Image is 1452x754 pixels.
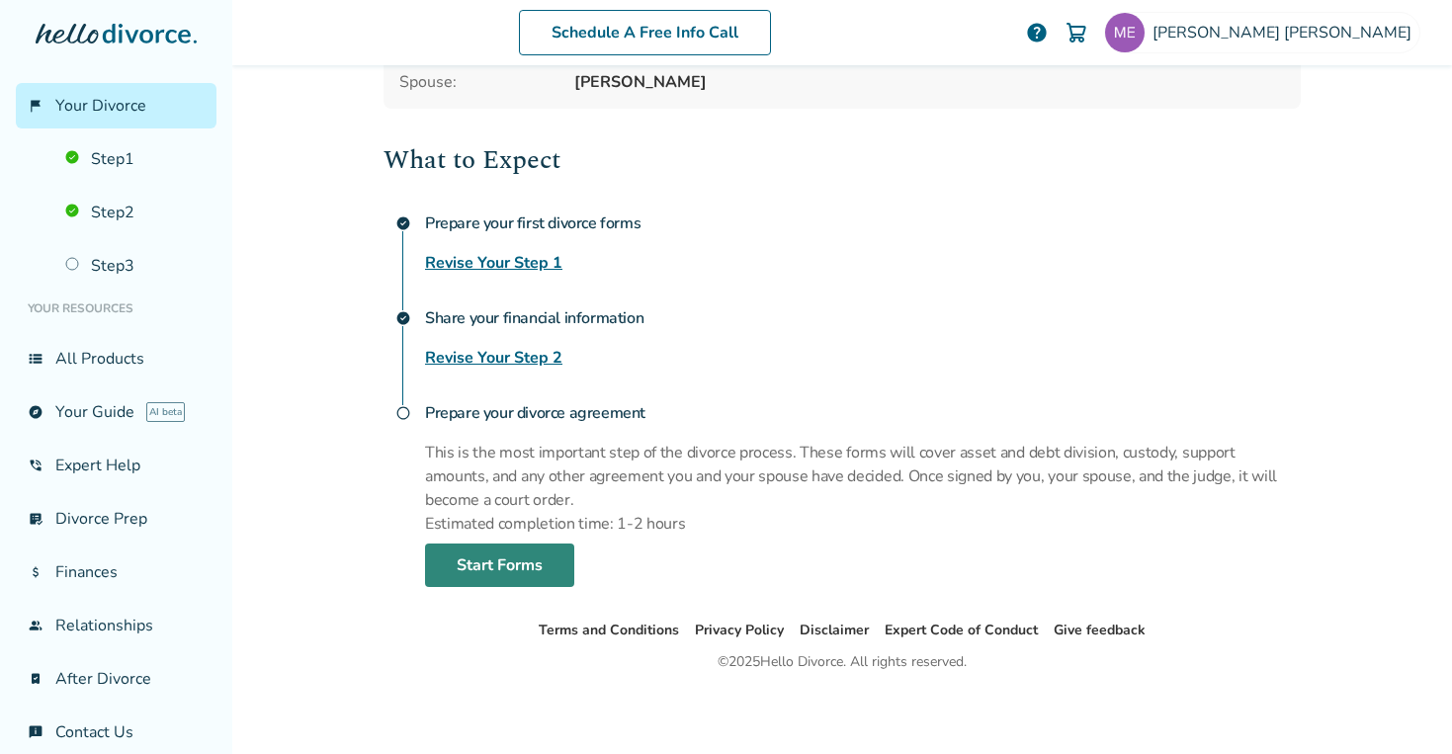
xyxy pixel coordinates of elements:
a: Step3 [53,243,216,289]
span: group [28,618,43,633]
span: Your Divorce [55,95,146,117]
a: attach_moneyFinances [16,549,216,595]
a: Privacy Policy [695,621,784,639]
a: phone_in_talkExpert Help [16,443,216,488]
img: Cart [1065,21,1088,44]
span: view_list [28,351,43,367]
h2: What to Expect [384,140,1301,180]
li: Give feedback [1054,619,1146,642]
div: © 2025 Hello Divorce. All rights reserved. [718,650,967,674]
li: Your Resources [16,289,216,328]
li: Disclaimer [800,619,869,642]
a: bookmark_checkAfter Divorce [16,656,216,702]
a: flag_2Your Divorce [16,83,216,128]
span: phone_in_talk [28,458,43,473]
a: list_alt_checkDivorce Prep [16,496,216,542]
a: Terms and Conditions [539,621,679,639]
span: bookmark_check [28,671,43,687]
a: view_listAll Products [16,336,216,381]
a: exploreYour GuideAI beta [16,389,216,435]
span: explore [28,404,43,420]
a: Step1 [53,136,216,182]
h4: Prepare your divorce agreement [425,393,1301,433]
span: AI beta [146,402,185,422]
a: Schedule A Free Info Call [519,10,771,55]
span: [PERSON_NAME] [PERSON_NAME] [1153,22,1419,43]
p: This is the most important step of the divorce process. These forms will cover asset and debt div... [425,441,1301,512]
span: check_circle [395,310,411,326]
span: flag_2 [28,98,43,114]
h4: Share your financial information [425,298,1301,338]
a: Start Forms [425,544,574,587]
span: attach_money [28,564,43,580]
span: check_circle [395,215,411,231]
iframe: Chat Widget [1353,659,1452,754]
a: Expert Code of Conduct [885,621,1038,639]
a: Step2 [53,190,216,235]
span: chat_info [28,724,43,740]
span: [PERSON_NAME] [574,71,1285,93]
a: Revise Your Step 1 [425,251,562,275]
h4: Prepare your first divorce forms [425,204,1301,243]
a: help [1025,21,1049,44]
span: Spouse: [399,71,558,93]
span: radio_button_unchecked [395,405,411,421]
a: groupRelationships [16,603,216,648]
p: Estimated completion time: 1-2 hours [425,512,1301,536]
span: list_alt_check [28,511,43,527]
a: Revise Your Step 2 [425,346,562,370]
img: mrellis87@gmail.com [1105,13,1145,52]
